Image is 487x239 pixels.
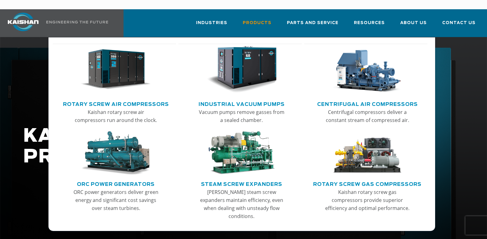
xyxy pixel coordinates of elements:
a: About Us [400,15,427,36]
img: thumb-Rotary-Screw-Air-Compressors [81,46,151,93]
a: Rotary Screw Gas Compressors [313,179,422,188]
a: Rotary Screw Air Compressors [63,99,169,108]
a: Products [243,15,271,36]
img: thumb-Industrial-Vacuum-Pumps [207,46,277,93]
span: Parts and Service [287,19,338,27]
a: Steam Screw Expanders [201,179,282,188]
img: thumb-ORC-Power-Generators [81,131,151,175]
img: thumb-Rotary-Screw-Gas-Compressors [332,131,403,175]
a: Contact Us [442,15,476,36]
span: Products [243,19,271,27]
p: Centrifugal compressors deliver a constant stream of compressed air. [323,108,411,124]
span: Industries [196,19,227,27]
h1: KAISHAN PRODUCTS [23,126,389,167]
a: Parts and Service [287,15,338,36]
p: Vacuum pumps remove gasses from a sealed chamber. [198,108,286,124]
span: Contact Us [442,19,476,27]
img: thumb-Centrifugal-Air-Compressors [332,46,403,93]
p: Kaishan rotary screw gas compressors provide superior efficiency and optimal performance. [323,188,411,212]
img: thumb-Steam-Screw-Expanders [207,131,277,175]
img: Engineering the future [46,21,108,23]
p: ORC power generators deliver green energy and significant cost savings over steam turbines. [72,188,160,212]
p: Kaishan rotary screw air compressors run around the clock. [72,108,160,124]
a: ORC Power Generators [77,179,155,188]
a: Centrifugal Air Compressors [317,99,418,108]
p: [PERSON_NAME] steam screw expanders maintain efficiency, even when dealing with unsteady flow con... [198,188,286,220]
a: Resources [354,15,385,36]
a: Industrial Vacuum Pumps [199,99,285,108]
span: About Us [400,19,427,27]
span: Resources [354,19,385,27]
a: Industries [196,15,227,36]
